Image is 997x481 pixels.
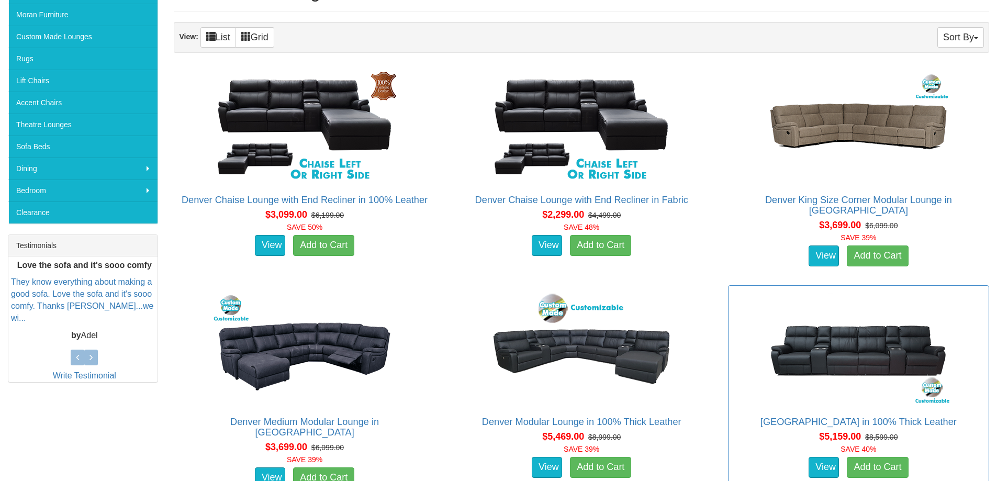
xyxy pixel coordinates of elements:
a: Accent Chairs [8,92,158,114]
a: Denver Chaise Lounge with End Recliner in Fabric [475,195,688,205]
a: Denver Modular Lounge in 100% Thick Leather [482,417,681,427]
a: List [200,27,236,48]
a: Write Testimonial [53,371,116,380]
a: [GEOGRAPHIC_DATA] in 100% Thick Leather [760,417,957,427]
del: $8,599.00 [865,433,898,441]
button: Sort By [937,27,984,48]
a: They know everything about making a good sofa. Love the sofa and it's sooo comfy. Thanks [PERSON_... [11,278,153,323]
a: Sofa Beds [8,136,158,158]
a: View [532,235,562,256]
a: Moran Furniture [8,4,158,26]
a: View [809,245,839,266]
img: Denver Chaise Lounge with End Recliner in 100% Leather [210,69,399,184]
a: Custom Made Lounges [8,26,158,48]
del: $4,499.00 [588,211,621,219]
a: Add to Cart [570,457,631,478]
a: View [255,235,285,256]
p: Adel [11,330,158,342]
a: Denver Medium Modular Lounge in [GEOGRAPHIC_DATA] [230,417,379,438]
span: $5,159.00 [819,431,861,442]
img: Denver Chaise Lounge with End Recliner in Fabric [487,69,676,184]
a: View [809,457,839,478]
img: Denver Modular Lounge in 100% Thick Leather [487,291,676,406]
strong: View: [179,32,198,41]
span: $3,099.00 [265,209,307,220]
del: $8,999.00 [588,433,621,441]
a: Add to Cart [847,245,908,266]
font: SAVE 50% [287,223,322,231]
a: Dining [8,158,158,180]
span: $3,699.00 [819,220,861,230]
a: Add to Cart [847,457,908,478]
del: $6,199.00 [311,211,344,219]
a: Denver Chaise Lounge with End Recliner in 100% Leather [182,195,428,205]
a: Add to Cart [293,235,354,256]
a: View [532,457,562,478]
a: Grid [236,27,274,48]
a: Bedroom [8,180,158,202]
span: $5,469.00 [542,431,584,442]
img: Denver Medium Modular Lounge in Fabric [210,291,399,406]
a: Clearance [8,202,158,223]
font: SAVE 39% [564,445,599,453]
span: $3,699.00 [265,442,307,452]
del: $6,099.00 [865,221,898,230]
font: SAVE 39% [841,233,876,242]
b: Love the sofa and it's sooo comfy [17,261,152,270]
a: Denver King Size Corner Modular Lounge in [GEOGRAPHIC_DATA] [765,195,952,216]
a: Add to Cart [570,235,631,256]
font: SAVE 48% [564,223,599,231]
a: Theatre Lounges [8,114,158,136]
font: SAVE 40% [841,445,876,453]
span: $2,299.00 [542,209,584,220]
div: Testimonials [8,235,158,256]
a: Rugs [8,48,158,70]
del: $6,099.00 [311,443,344,452]
b: by [71,331,81,340]
img: Denver Theatre Lounge in 100% Thick Leather [764,291,953,406]
img: Denver King Size Corner Modular Lounge in Fabric [764,69,953,184]
font: SAVE 39% [287,455,322,464]
a: Lift Chairs [8,70,158,92]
